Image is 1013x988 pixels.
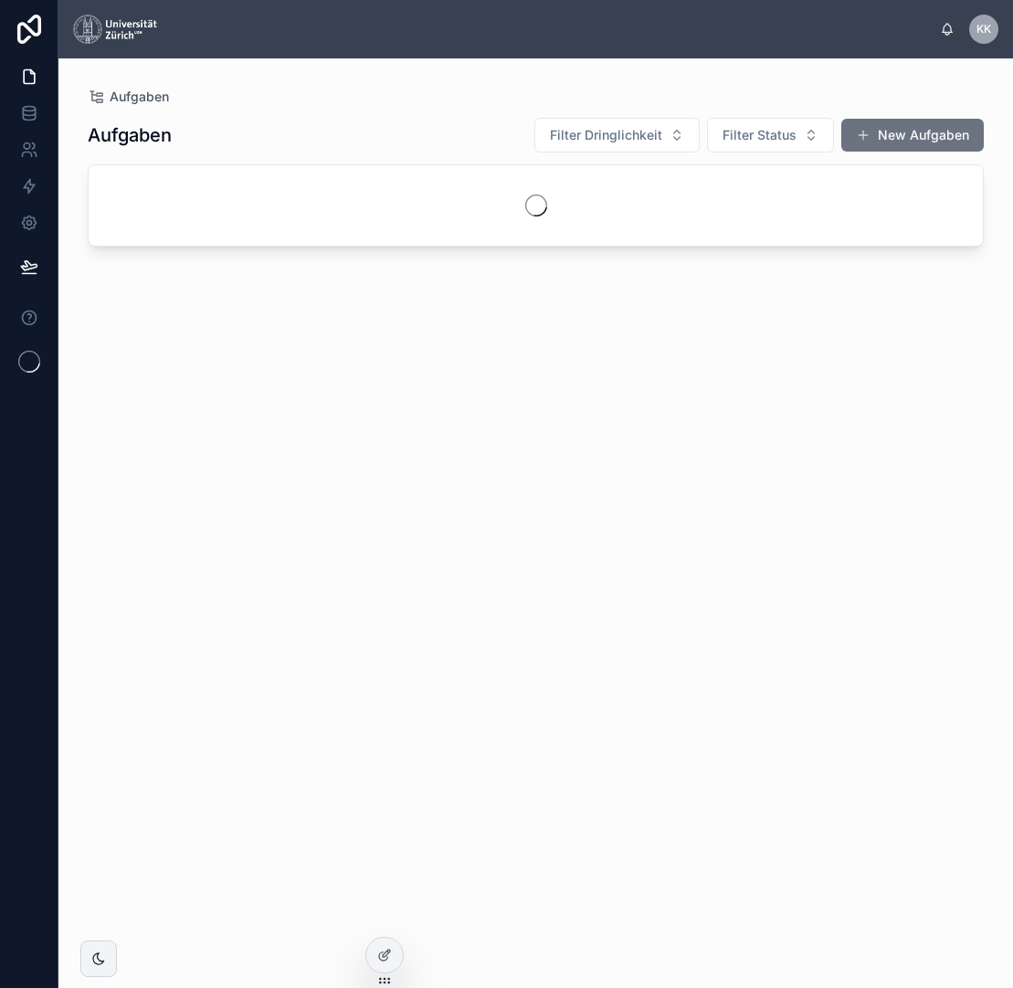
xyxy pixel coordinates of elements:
h1: Aufgaben [88,122,172,148]
div: scrollable content [172,26,940,33]
img: App logo [73,15,157,44]
button: Select Button [534,118,700,152]
button: New Aufgaben [841,119,984,152]
span: Filter Dringlichkeit [550,126,662,144]
span: KK [976,22,991,37]
span: Filter Status [723,126,797,144]
span: Aufgaben [110,88,169,106]
button: Select Button [707,118,834,152]
a: Aufgaben [88,88,169,106]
